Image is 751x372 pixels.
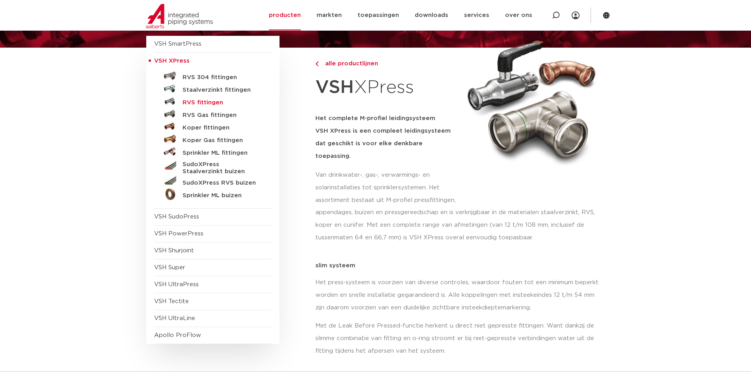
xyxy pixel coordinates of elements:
a: VSH Tectite [154,298,189,304]
a: RVS fittingen [154,95,272,107]
h5: Koper Gas fittingen [183,137,261,144]
h5: Het complete M-profiel leidingsysteem VSH XPress is een compleet leidingsysteem dat geschikt is v... [315,112,458,163]
a: Apollo ProFlow [154,332,201,338]
span: alle productlijnen [321,61,378,67]
h5: Sprinkler ML buizen [183,192,261,199]
a: RVS Gas fittingen [154,107,272,120]
img: chevron-right.svg [315,61,319,67]
p: slim systeem [315,263,605,268]
a: RVS 304 fittingen [154,70,272,82]
p: Van drinkwater-, gas-, verwarmings- en solarinstallaties tot sprinklersystemen. Het assortiment b... [315,169,458,207]
a: SudoXPress RVS buizen [154,175,272,188]
a: alle productlijnen [315,59,458,68]
a: SudoXPress Staalverzinkt buizen [154,158,272,175]
a: Koper fittingen [154,120,272,133]
h5: RVS 304 fittingen [183,74,261,81]
a: VSH UltraLine [154,315,195,321]
span: VSH XPress [154,58,190,64]
a: VSH Super [154,265,185,270]
strong: VSH [315,78,354,96]
a: Sprinkler ML fittingen [154,145,272,158]
a: Koper Gas fittingen [154,133,272,145]
a: VSH Shurjoint [154,248,194,254]
a: VSH UltraPress [154,281,199,287]
h5: Koper fittingen [183,124,261,131]
p: Het press-systeem is voorzien van diverse controles, waardoor fouten tot een minimum beperkt word... [315,276,605,314]
h5: RVS fittingen [183,99,261,106]
h5: SudoXPress RVS buizen [183,180,261,187]
h5: RVS Gas fittingen [183,112,261,119]
a: VSH PowerPress [154,231,203,237]
h5: Sprinkler ML fittingen [183,150,261,157]
h5: Staalverzinkt fittingen [183,87,261,94]
a: VSH SudoPress [154,214,199,220]
a: Sprinkler ML buizen [154,188,272,200]
a: Staalverzinkt fittingen [154,82,272,95]
p: appendages, buizen en pressgereedschap en is verkrijgbaar in de materialen staalverzinkt, RVS, ko... [315,206,605,244]
a: VSH SmartPress [154,41,201,47]
h1: XPress [315,72,458,103]
h5: SudoXPress Staalverzinkt buizen [183,161,261,175]
p: Met de Leak Before Pressed-functie herkent u direct niet gepresste fittingen. Want dankzij de sli... [315,320,605,357]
